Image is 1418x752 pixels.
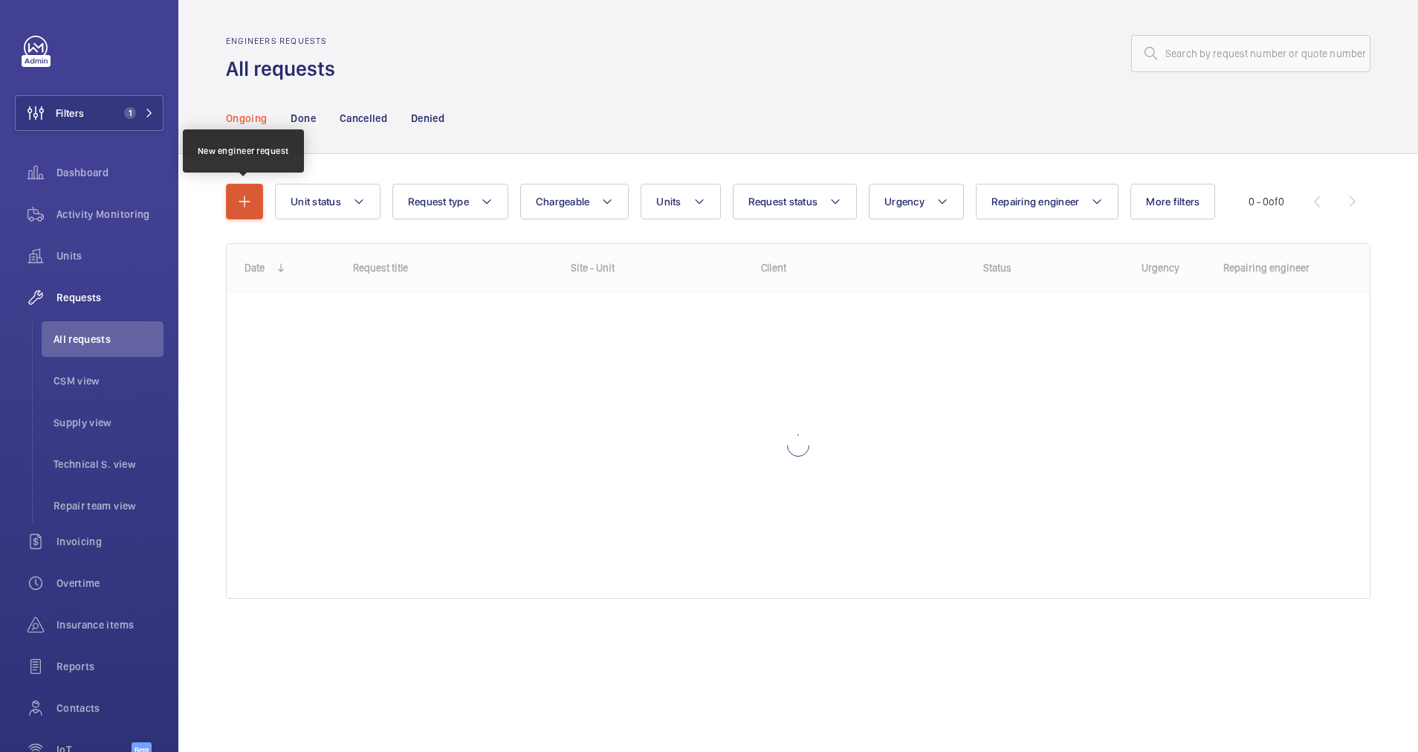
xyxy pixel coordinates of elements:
h2: Engineers requests [226,36,344,46]
span: Activity Monitoring [56,207,164,222]
span: Units [656,196,681,208]
span: Requests [56,290,164,305]
button: Repairing engineer [976,184,1119,219]
span: More filters [1146,196,1200,208]
button: Request status [733,184,858,219]
span: Contacts [56,701,164,716]
p: Ongoing [226,111,267,126]
span: Reports [56,659,164,674]
span: Overtime [56,576,164,591]
button: More filters [1130,184,1215,219]
span: of [1269,196,1278,208]
span: 1 [124,107,136,119]
span: Request status [748,196,818,208]
span: Chargeable [536,196,590,208]
span: Invoicing [56,534,164,549]
span: Technical S. view [54,457,164,472]
span: Dashboard [56,165,164,180]
button: Urgency [869,184,964,219]
button: Request type [392,184,508,219]
h1: All requests [226,55,344,83]
input: Search by request number or quote number [1131,35,1370,72]
span: 0 - 0 0 [1249,196,1284,207]
span: Supply view [54,415,164,430]
span: Unit status [291,196,341,208]
button: Unit status [275,184,381,219]
p: Cancelled [340,111,387,126]
span: Repair team view [54,498,164,513]
button: Filters1 [15,95,164,131]
p: Denied [411,111,444,126]
span: Insurance items [56,617,164,632]
div: New engineer request [198,144,289,158]
span: Urgency [884,196,925,208]
span: All requests [54,332,164,347]
p: Done [291,111,315,126]
button: Chargeable [520,184,629,219]
span: Units [56,248,164,263]
button: Units [641,184,720,219]
span: CSM view [54,373,164,388]
span: Request type [408,196,469,208]
span: Filters [56,106,84,120]
span: Repairing engineer [991,196,1080,208]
